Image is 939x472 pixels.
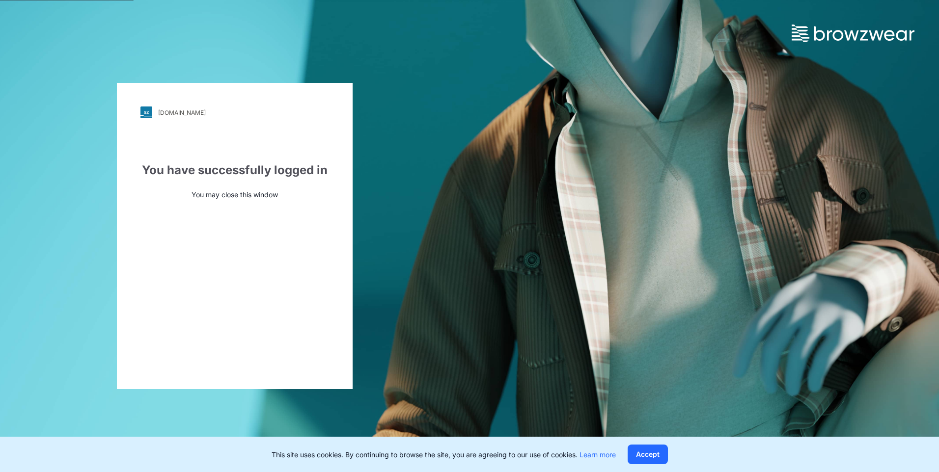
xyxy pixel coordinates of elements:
p: This site uses cookies. By continuing to browse the site, you are agreeing to our use of cookies. [272,449,616,460]
img: browzwear-logo.73288ffb.svg [792,25,914,42]
button: Accept [628,445,668,464]
a: [DOMAIN_NAME] [140,106,329,118]
a: Learn more [580,450,616,459]
img: svg+xml;base64,PHN2ZyB3aWR0aD0iMjgiIGhlaWdodD0iMjgiIHZpZXdCb3g9IjAgMCAyOCAyOCIgZmlsbD0ibm9uZSIgeG... [140,106,152,118]
div: You have successfully logged in [140,161,329,179]
div: [DOMAIN_NAME] [158,109,206,116]
p: You may close this window [140,189,329,200]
